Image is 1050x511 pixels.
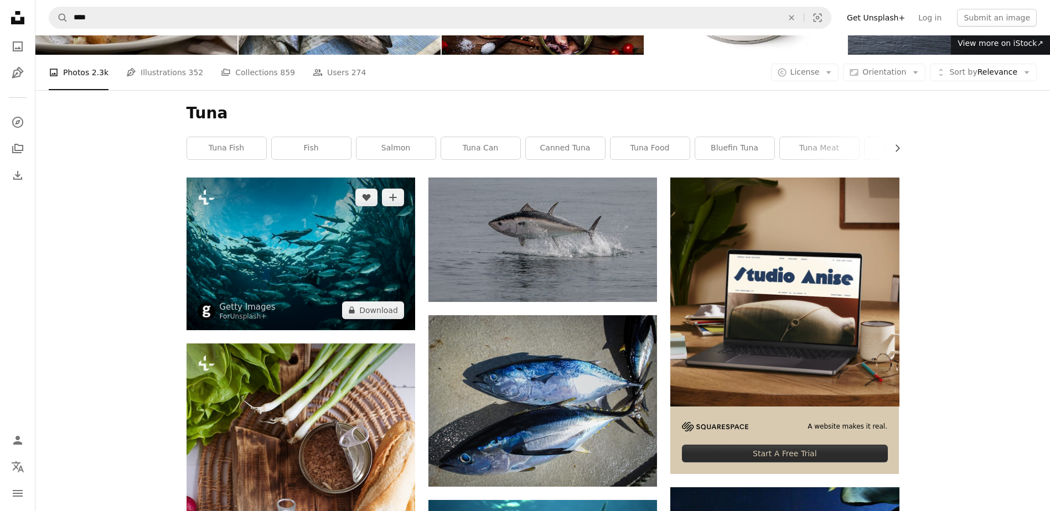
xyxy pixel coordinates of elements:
a: canned tuna [526,137,605,159]
span: View more on iStock ↗ [958,39,1043,48]
a: Log in / Sign up [7,429,29,451]
button: Visual search [804,7,831,28]
a: fish [272,137,351,159]
a: a couple of fish sitting on top of a sidewalk [428,396,657,406]
a: Home — Unsplash [7,7,29,31]
a: tuna meat [780,137,859,159]
a: Collections 859 [221,55,295,90]
button: Clear [779,7,804,28]
button: Like [355,189,377,206]
button: Sort byRelevance [930,64,1037,81]
span: A website makes it real. [808,422,888,431]
a: Get Unsplash+ [840,9,912,27]
a: Explore [7,111,29,133]
button: Add to Collection [382,189,404,206]
img: a fish is jumping out of the water [428,178,657,302]
img: a couple of fish sitting on top of a sidewalk [428,315,657,487]
img: file-1705123271268-c3eaf6a79b21image [670,178,899,406]
img: A school of fish in Sipadan [187,178,415,330]
span: Relevance [949,67,1017,78]
a: View more on iStock↗ [951,33,1050,55]
a: a fish is jumping out of the water [428,234,657,244]
a: tuna salad [865,137,944,159]
a: A school of fish in Sipadan [187,248,415,258]
button: License [771,64,839,81]
span: Orientation [862,67,906,76]
span: Sort by [949,67,977,76]
div: For [220,312,276,321]
button: Download [342,301,404,319]
a: tuna can [441,137,520,159]
a: Log in [912,9,948,27]
a: Photos [7,35,29,58]
span: License [790,67,820,76]
button: Search Unsplash [49,7,68,28]
div: Start A Free Trial [682,445,887,462]
a: Users 274 [313,55,366,90]
button: Orientation [843,64,925,81]
a: tuna food [611,137,690,159]
span: 352 [189,66,204,79]
span: 274 [351,66,366,79]
button: Menu [7,482,29,504]
a: Unsplash+ [230,312,267,320]
a: Download History [7,164,29,186]
h1: Tuna [187,103,899,123]
img: file-1705255347840-230a6ab5bca9image [682,422,748,431]
span: 859 [280,66,295,79]
a: salmon [356,137,436,159]
a: Illustrations 352 [126,55,203,90]
img: Go to Getty Images's profile [198,303,215,320]
a: A website makes it real.Start A Free Trial [670,178,899,474]
button: Language [7,456,29,478]
button: scroll list to the right [887,137,899,159]
button: Submit an image [957,9,1037,27]
a: Getty Images [220,301,276,312]
a: tuna fish [187,137,266,159]
a: Collections [7,138,29,160]
form: Find visuals sitewide [49,7,831,29]
a: bluefin tuna [695,137,774,159]
a: Illustrations [7,62,29,84]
